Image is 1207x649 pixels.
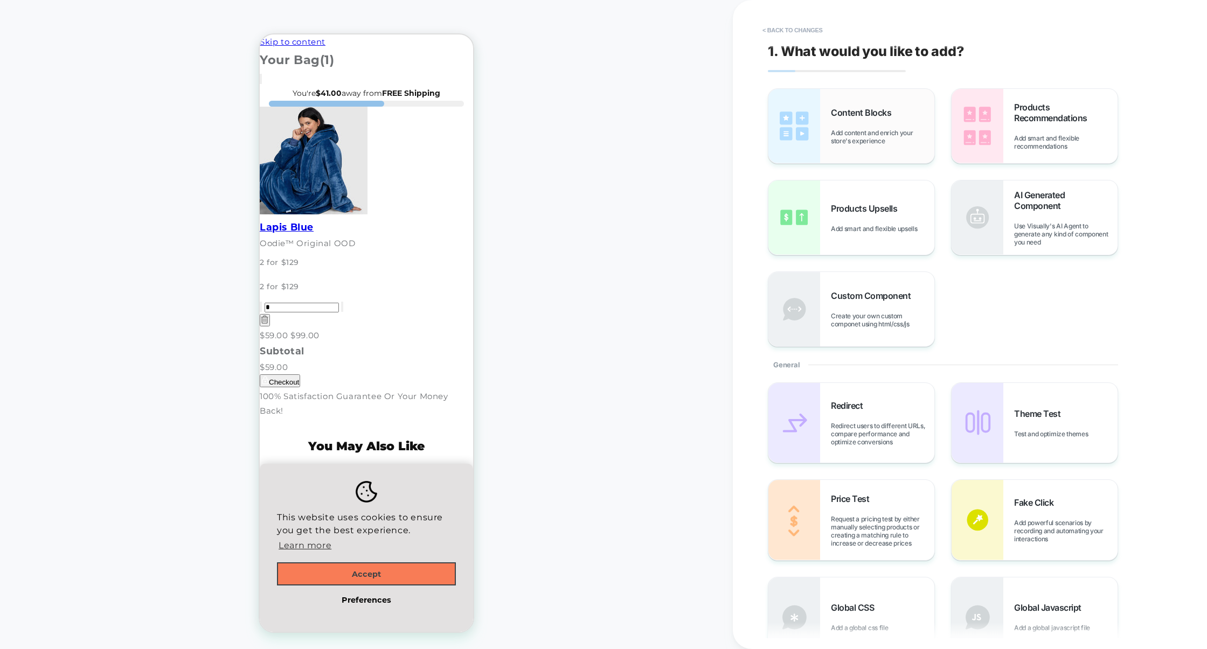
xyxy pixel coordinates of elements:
[1014,134,1118,150] span: Add smart and flexible recommendations
[831,203,903,214] span: Products Upsells
[831,290,916,301] span: Custom Component
[1014,519,1118,543] span: Add powerful scenarios by recording and automating your interactions
[831,515,934,547] span: Request a pricing test by either manually selecting products or creating a matching rule to incre...
[831,602,879,613] span: Global CSS
[831,312,934,328] span: Create your own custom componet using html/css/js
[1014,190,1118,211] span: AI Generated Component
[56,54,82,64] span: $41.00
[757,22,828,39] button: < Back to changes
[17,477,196,519] span: This website uses cookies to ensure you get the best experience.
[831,107,897,118] span: Content Blocks
[1014,102,1118,123] span: Products Recommendations
[17,528,196,552] button: Accept
[17,554,196,577] button: Preferences
[48,404,165,419] strong: You May Also Like
[122,54,181,64] strong: FREE Shipping
[831,493,875,504] span: Price Test
[1014,602,1087,613] span: Global Javascript
[1014,408,1066,419] span: Theme Test
[17,503,73,519] a: Learn more
[1014,624,1095,632] span: Add a global javascript file
[74,204,96,214] span: OOD
[60,18,75,33] span: (1)
[96,446,117,468] img: logo
[768,347,1118,382] div: General
[1014,497,1059,508] span: Fake Click
[831,225,922,233] span: Add smart and flexible upsells
[31,296,60,306] span: $99.00
[1014,222,1118,246] span: Use Visually's AI Agent to generate any kind of component you need
[831,129,934,145] span: Add content and enrich your store's experience
[831,422,934,446] span: Redirect users to different URLs, compare performance and optimize conversions
[831,624,893,632] span: Add a global css file
[1014,430,1093,438] span: Test and optimize themes
[5,4,32,31] button: Gorgias live chat
[768,43,964,59] span: 1. What would you like to add?
[831,400,868,411] span: Redirect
